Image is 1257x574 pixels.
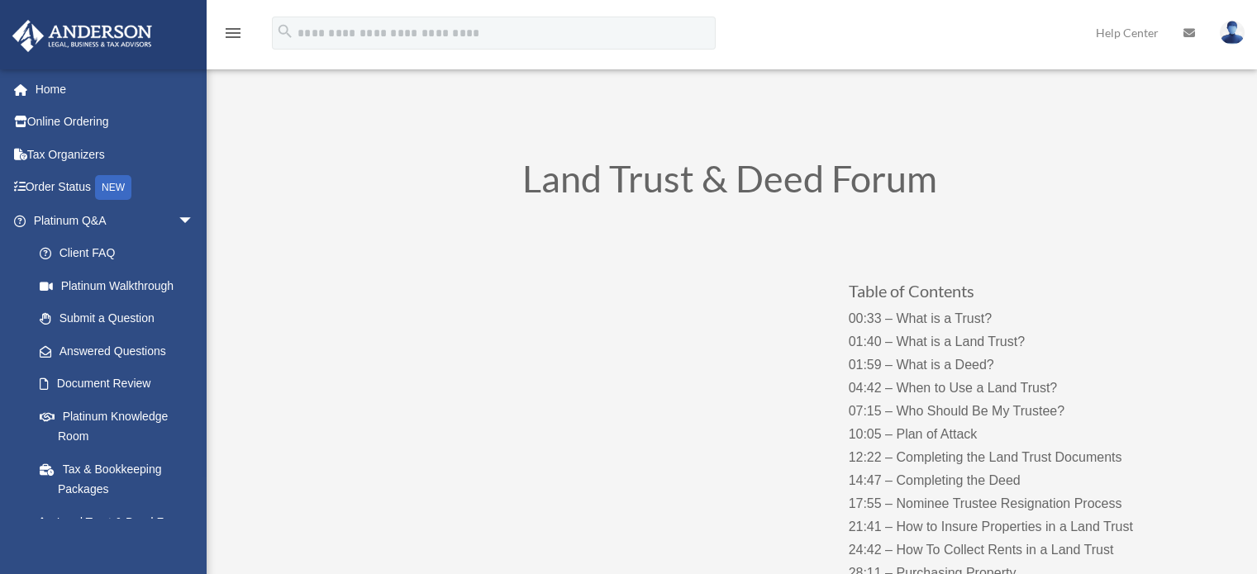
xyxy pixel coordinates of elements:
a: menu [223,29,243,43]
a: Tax Organizers [12,138,219,171]
a: Order StatusNEW [12,171,219,205]
a: Home [12,73,219,106]
a: Platinum Knowledge Room [23,400,219,453]
a: Document Review [23,368,219,401]
a: Submit a Question [23,302,219,335]
a: Platinum Walkthrough [23,269,219,302]
h1: Land Trust & Deed Forum [283,160,1176,206]
img: Anderson Advisors Platinum Portal [7,20,157,52]
a: Answered Questions [23,334,219,368]
a: Land Trust & Deed Forum [23,505,211,538]
i: menu [223,23,243,43]
div: NEW [95,175,131,200]
i: search [276,22,294,40]
h3: Table of Contents [849,282,1175,307]
a: Tax & Bookkeeping Packages [23,453,219,505]
span: arrow_drop_down [178,204,211,238]
a: Online Ordering [12,106,219,139]
img: User Pic [1220,21,1245,45]
a: Platinum Q&Aarrow_drop_down [12,204,219,237]
a: Client FAQ [23,237,219,270]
